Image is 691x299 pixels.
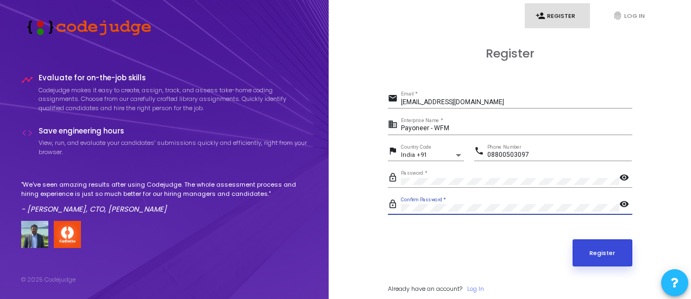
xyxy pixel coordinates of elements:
[388,119,401,132] mat-icon: business
[388,47,632,61] h3: Register
[525,3,590,29] a: person_addRegister
[401,151,427,158] span: India +91
[39,74,308,82] h4: Evaluate for on-the-job skills
[401,99,632,106] input: Email
[39,86,308,113] p: Codejudge makes it easy to create, assign, track, and assess take-home coding assignments. Choose...
[388,172,401,185] mat-icon: lock_outline
[619,172,632,185] mat-icon: visibility
[388,199,401,212] mat-icon: lock_outline
[619,199,632,212] mat-icon: visibility
[487,151,632,159] input: Phone Number
[21,275,76,284] div: © 2025 Codejudge
[21,221,48,248] img: user image
[388,93,401,106] mat-icon: email
[467,284,484,294] a: Log In
[21,74,33,86] i: timeline
[613,11,623,21] i: fingerprint
[39,138,308,156] p: View, run, and evaluate your candidates’ submissions quickly and efficiently, right from your bro...
[21,204,167,214] em: - [PERSON_NAME], CTO, [PERSON_NAME]
[54,221,81,248] img: company-logo
[39,127,308,136] h4: Save engineering hours
[536,11,545,21] i: person_add
[21,180,308,198] p: "We've seen amazing results after using Codejudge. The whole assessment process and hiring experi...
[388,145,401,158] mat-icon: flag
[388,284,462,293] span: Already have an account?
[21,127,33,139] i: code
[573,239,632,266] button: Register
[401,125,632,132] input: Enterprise Name
[602,3,667,29] a: fingerprintLog In
[474,145,487,158] mat-icon: phone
